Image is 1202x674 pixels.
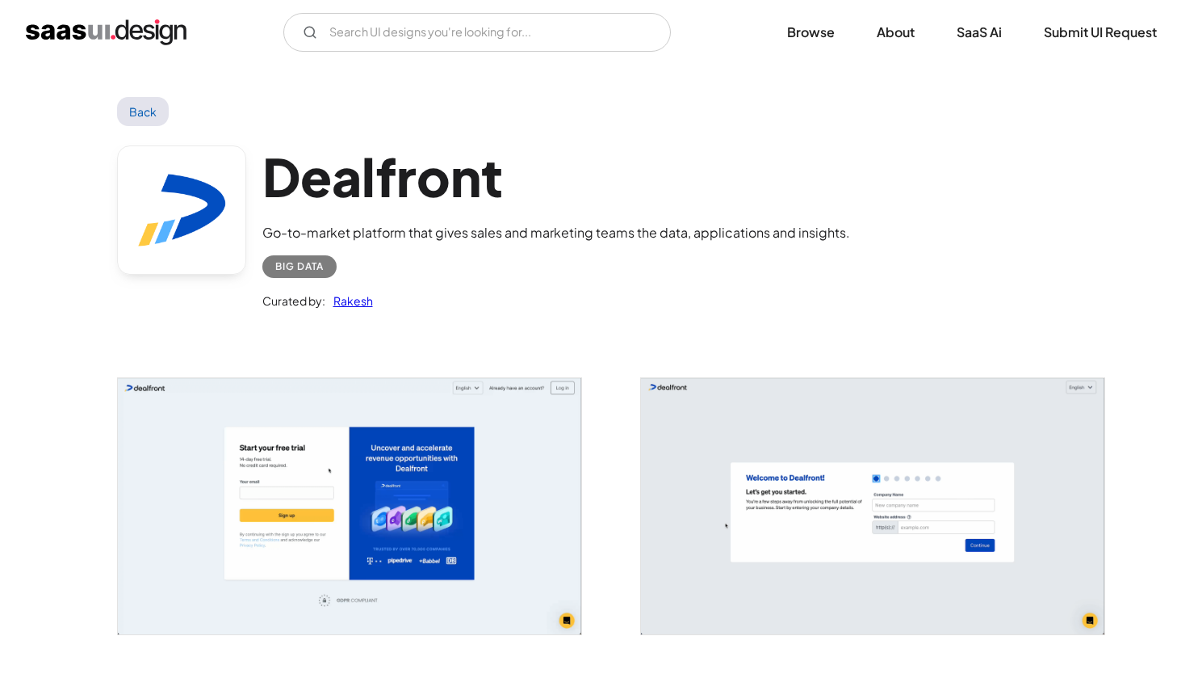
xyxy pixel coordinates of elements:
div: Curated by: [262,291,325,310]
a: home [26,19,186,45]
a: Back [117,97,170,126]
div: Go-to-market platform that gives sales and marketing teams the data, applications and insights. [262,223,850,242]
form: Email Form [283,13,671,52]
a: Browse [768,15,854,50]
h1: Dealfront [262,145,850,208]
input: Search UI designs you're looking for... [283,13,671,52]
a: Rakesh [325,291,373,310]
a: open lightbox [641,378,1104,634]
a: SaaS Ai [937,15,1021,50]
a: open lightbox [118,378,581,634]
a: Submit UI Request [1024,15,1176,50]
div: Big Data [275,257,324,276]
img: 642bfd0e57265b69340712b9_Dealfront%20-%20onboarding%20interested%20.png [641,378,1104,634]
img: 642bfd0e60acb938cccf9f9b_Dealfront%20-%20Start%20Free%20trial.png [118,378,581,634]
a: About [857,15,934,50]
